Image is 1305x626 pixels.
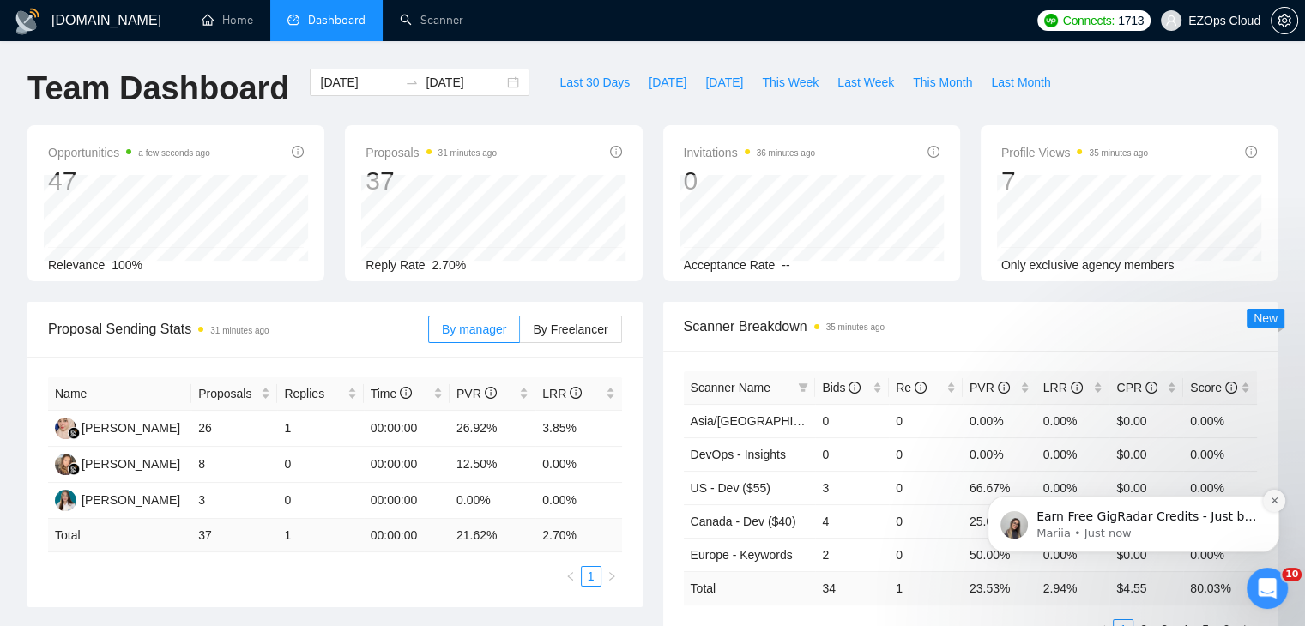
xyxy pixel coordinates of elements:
button: Last 30 Days [550,69,639,96]
th: Replies [277,377,363,411]
time: 31 minutes ago [210,326,269,335]
span: Profile Views [1001,142,1148,163]
a: NK[PERSON_NAME] [55,456,180,470]
td: 80.03 % [1183,571,1257,605]
span: Bids [822,381,861,394]
a: 1 [582,567,601,586]
span: user [1165,15,1177,27]
span: Invitations [684,142,815,163]
div: 47 [48,165,210,197]
span: info-circle [292,146,304,158]
span: By manager [442,322,506,336]
span: 1713 [1118,11,1144,30]
td: 00:00:00 [364,519,450,552]
span: Connects: [1063,11,1115,30]
th: Proposals [191,377,277,411]
span: info-circle [570,387,582,399]
span: 100% [112,258,142,272]
td: 4 [815,504,889,538]
span: info-circle [610,146,622,158]
p: Earn Free GigRadar Credits - Just by Sharing Your Story! 💬 Want more credits for sending proposal... [75,121,296,138]
button: right [601,566,622,587]
td: 1 [277,519,363,552]
button: Last Month [982,69,1060,96]
a: searchScanner [400,13,463,27]
span: info-circle [1071,382,1083,394]
time: 31 minutes ago [438,148,497,158]
td: 0 [277,447,363,483]
time: 35 minutes ago [1089,148,1147,158]
td: 0 [889,404,963,437]
td: 2.94 % [1036,571,1110,605]
span: Dashboard [308,13,366,27]
time: 36 minutes ago [757,148,815,158]
button: This Month [903,69,982,96]
span: left [565,571,576,581]
a: AJ[PERSON_NAME] [55,420,180,434]
span: filter [794,375,812,400]
td: 26 [191,411,277,447]
span: New [1254,311,1278,325]
td: 26.92% [450,411,535,447]
img: upwork-logo.png [1044,14,1058,27]
span: Relevance [48,258,105,272]
span: info-circle [400,387,412,399]
td: 0.00% [535,483,621,519]
span: dashboard [287,14,299,26]
td: 0.00% [450,483,535,519]
iframe: Intercom notifications message [962,388,1305,580]
span: Reply Rate [366,258,425,272]
td: 3.85% [535,411,621,447]
td: 0.00% [535,447,621,483]
a: US - Dev ($55) [691,481,770,495]
button: [DATE] [696,69,752,96]
button: [DATE] [639,69,696,96]
span: 2.70% [432,258,467,272]
button: This Week [752,69,828,96]
span: info-circle [1245,146,1257,158]
img: gigradar-bm.png [68,463,80,475]
p: Message from Mariia, sent Just now [75,138,296,153]
span: [DATE] [705,73,743,92]
span: swap-right [405,75,419,89]
div: [PERSON_NAME] [82,491,180,509]
button: left [560,566,581,587]
span: info-circle [998,382,1010,394]
span: info-circle [849,382,861,394]
span: info-circle [485,387,497,399]
div: [PERSON_NAME] [82,454,180,473]
td: 0 [277,483,363,519]
li: Previous Page [560,566,581,587]
time: a few seconds ago [138,148,209,158]
td: 37 [191,519,277,552]
span: Proposals [366,142,497,163]
span: info-circle [915,382,927,394]
span: info-circle [1145,382,1157,394]
time: 35 minutes ago [826,322,885,332]
td: 0 [889,471,963,504]
button: Dismiss notification [301,102,323,124]
td: 0 [815,404,889,437]
span: filter [798,382,808,393]
input: Start date [320,73,398,92]
input: End date [426,73,504,92]
td: 3 [815,471,889,504]
span: 10 [1282,568,1302,581]
td: 2.70 % [535,519,621,552]
a: Europe - Keywords [691,548,793,562]
iframe: Intercom live chat [1247,568,1288,609]
td: 00:00:00 [364,447,450,483]
td: 12.50% [450,447,535,483]
span: Scanner Breakdown [684,316,1258,337]
span: LRR [542,387,582,400]
li: Next Page [601,566,622,587]
span: By Freelancer [533,322,607,336]
td: 1 [889,571,963,605]
span: Last Month [991,73,1050,92]
td: 3 [191,483,277,519]
span: -- [782,258,789,272]
span: Proposals [198,384,257,403]
td: Total [48,519,191,552]
td: 1 [277,411,363,447]
span: setting [1272,14,1297,27]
